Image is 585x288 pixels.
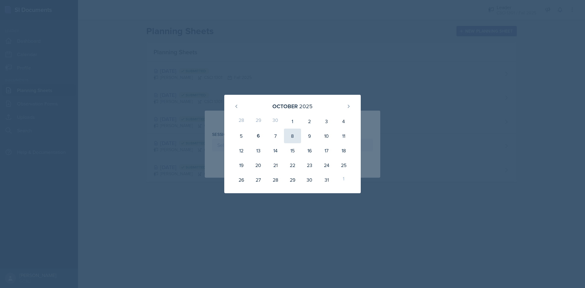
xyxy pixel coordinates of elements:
[284,143,301,158] div: 15
[284,172,301,187] div: 29
[284,114,301,129] div: 1
[301,114,318,129] div: 2
[267,172,284,187] div: 28
[233,129,250,143] div: 5
[267,114,284,129] div: 30
[301,129,318,143] div: 9
[335,143,352,158] div: 18
[250,114,267,129] div: 29
[267,158,284,172] div: 21
[233,158,250,172] div: 19
[250,172,267,187] div: 27
[267,129,284,143] div: 7
[250,129,267,143] div: 6
[233,114,250,129] div: 28
[267,143,284,158] div: 14
[233,172,250,187] div: 26
[318,158,335,172] div: 24
[284,129,301,143] div: 8
[250,143,267,158] div: 13
[318,114,335,129] div: 3
[301,172,318,187] div: 30
[233,143,250,158] div: 12
[299,102,313,110] div: 2025
[318,143,335,158] div: 17
[301,143,318,158] div: 16
[335,114,352,129] div: 4
[335,172,352,187] div: 1
[335,158,352,172] div: 25
[301,158,318,172] div: 23
[318,129,335,143] div: 10
[250,158,267,172] div: 20
[335,129,352,143] div: 11
[272,102,298,110] div: October
[318,172,335,187] div: 31
[284,158,301,172] div: 22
